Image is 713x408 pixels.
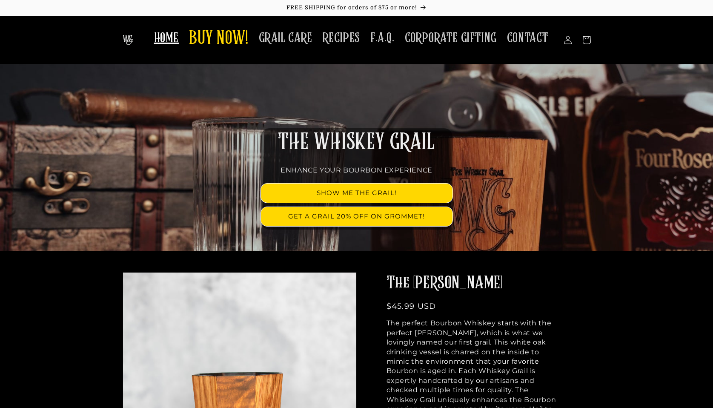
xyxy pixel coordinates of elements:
span: CORPORATE GIFTING [405,30,497,46]
a: SHOW ME THE GRAIL! [261,184,452,203]
a: GRAIL CARE [254,25,318,52]
span: CONTACT [507,30,549,46]
span: ENHANCE YOUR BOURBON EXPERIENCE [281,166,432,174]
span: $45.99 USD [387,302,436,311]
img: The Whiskey Grail [123,35,133,45]
span: BUY NOW! [189,27,249,51]
span: RECIPES [323,30,360,46]
h2: The [PERSON_NAME] [387,272,561,294]
a: HOME [149,25,184,52]
span: F.A.Q. [370,30,395,46]
a: RECIPES [318,25,365,52]
span: GRAIL CARE [259,30,312,46]
a: CONTACT [502,25,554,52]
a: BUY NOW! [184,22,254,56]
a: CORPORATE GIFTING [400,25,502,52]
span: THE WHISKEY GRAIL [278,131,435,153]
a: GET A GRAIL 20% OFF ON GROMMET! [261,207,452,226]
a: F.A.Q. [365,25,400,52]
span: HOME [154,30,179,46]
p: FREE SHIPPING for orders of $75 or more! [9,4,704,11]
